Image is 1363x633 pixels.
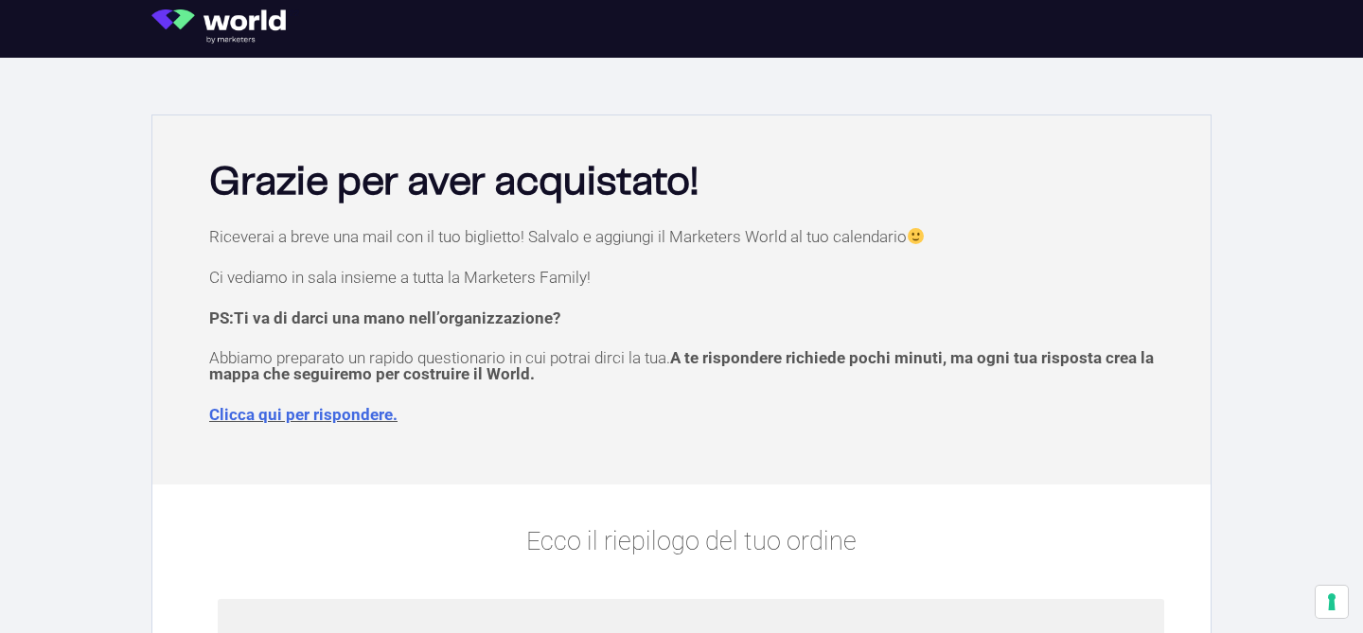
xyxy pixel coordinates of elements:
[1316,586,1348,618] button: Le tue preferenze relative al consenso per le tecnologie di tracciamento
[218,522,1164,561] p: Ecco il riepilogo del tuo ordine
[209,348,1154,383] span: A te rispondere richiede pochi minuti, ma ogni tua risposta crea la mappa che seguiremo per costr...
[209,405,398,424] a: Clicca qui per rispondere.
[209,228,1173,245] p: Riceverai a breve una mail con il tuo biglietto! Salvalo e aggiungi il Marketers World al tuo cal...
[209,350,1173,382] p: Abbiamo preparato un rapido questionario in cui potrai dirci la tua.
[209,270,1173,286] p: Ci vediamo in sala insieme a tutta la Marketers Family!
[908,228,924,244] img: 🙂
[209,164,699,202] b: Grazie per aver acquistato!
[209,308,560,327] strong: PS:
[234,308,560,327] span: Ti va di darci una mano nell’organizzazione?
